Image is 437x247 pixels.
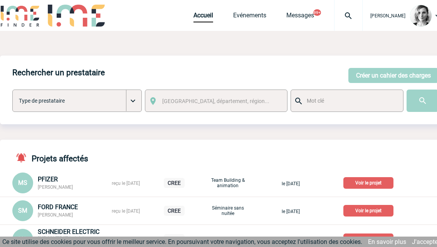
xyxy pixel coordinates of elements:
[112,208,140,214] span: reçu le [DATE]
[12,152,88,163] h4: Projets affectés
[193,12,213,22] a: Accueil
[368,238,406,245] a: En savoir plus
[38,212,73,218] span: [PERSON_NAME]
[15,152,32,163] img: notifications-active-24-px-r.png
[305,96,396,106] input: Mot clé
[208,205,247,216] p: Séminaire sans nuitée
[18,179,27,186] span: MS
[164,178,185,188] p: CREE
[38,176,58,183] span: PFIZER
[2,238,362,245] span: Ce site utilise des cookies pour vous offrir le meilleur service. En poursuivant votre navigation...
[343,233,393,245] p: Voir le projet
[18,207,27,214] span: SM
[233,12,266,22] a: Evénements
[313,9,321,16] button: 99+
[38,184,73,190] span: [PERSON_NAME]
[286,12,314,22] a: Messages
[282,209,300,214] span: le [DATE]
[164,206,185,216] p: CREE
[343,205,393,217] p: Voir le projet
[343,206,397,214] a: Voir le projet
[343,179,397,186] a: Voir le projet
[38,203,78,211] span: FORD FRANCE
[162,98,269,104] span: [GEOGRAPHIC_DATA], département, région...
[208,178,247,188] p: Team Building & animation
[112,181,140,186] span: reçu le [DATE]
[19,235,27,243] span: VG
[343,235,397,242] a: Voir le projet
[12,68,105,77] h4: Rechercher un prestataire
[370,13,405,19] span: [PERSON_NAME]
[164,234,185,244] p: CREE
[38,228,99,243] span: SCHNEIDER ELECTRIC INDUSTRIES SAS
[282,181,300,186] span: le [DATE]
[343,177,393,189] p: Voir le projet
[410,5,432,27] img: 103019-1.png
